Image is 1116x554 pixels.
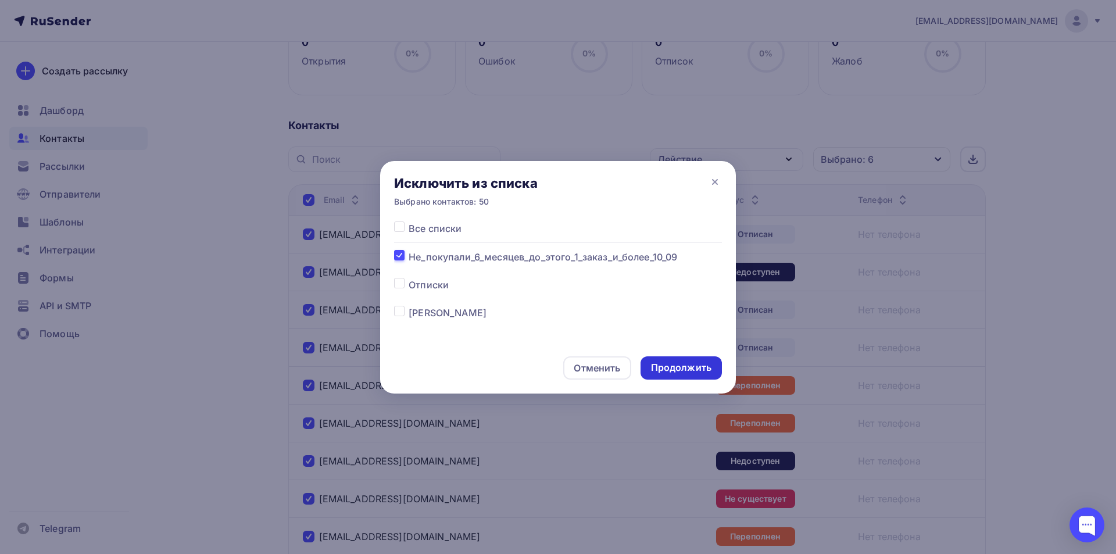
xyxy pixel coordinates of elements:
[574,361,620,375] div: Отменить
[651,361,711,374] div: Продолжить
[409,250,677,264] span: Не_покупали_6_месяцев_до_этого_1_заказ_и_более_10_09
[394,196,538,208] div: Выбрано контактов: 50
[409,278,449,292] span: Отписки
[409,306,487,320] span: [PERSON_NAME]
[409,221,462,235] span: Все списки
[394,175,538,191] div: Исключить из списка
